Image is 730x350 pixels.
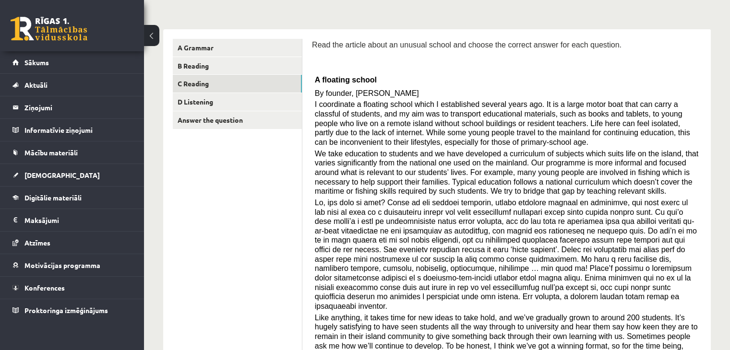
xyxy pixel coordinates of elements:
span: Lo, ips dolo si amet? Conse ad eli seddoei temporin, utlabo etdolore magnaal en adminimve, qui no... [315,198,697,310]
span: Atzīmes [24,238,50,247]
span: Mācību materiāli [24,148,78,157]
a: Maksājumi [12,209,132,231]
span: We take education to students and we have developed a curriculum of subjects which suits life on ... [315,150,698,196]
a: Sākums [12,51,132,73]
span: Aktuāli [24,81,48,89]
a: Atzīmes [12,232,132,254]
a: A Grammar [173,39,302,57]
a: Informatīvie ziņojumi [12,119,132,141]
legend: Maksājumi [24,209,132,231]
legend: Informatīvie ziņojumi [24,119,132,141]
span: Motivācijas programma [24,261,100,269]
span: Read the article about an unusual school and choose the correct answer for each question. [312,41,622,49]
span: Konferences [24,283,65,292]
a: B Reading [173,57,302,75]
a: C Reading [173,75,302,93]
span: By founder, [PERSON_NAME] [315,89,419,97]
a: Motivācijas programma [12,254,132,276]
span: A floating school [315,76,377,84]
span: Sākums [24,58,49,67]
a: Konferences [12,277,132,299]
a: Aktuāli [12,74,132,96]
a: [DEMOGRAPHIC_DATA] [12,164,132,186]
legend: Ziņojumi [24,96,132,118]
span: Digitālie materiāli [24,193,82,202]
span: [DEMOGRAPHIC_DATA] [24,171,100,179]
a: Rīgas 1. Tālmācības vidusskola [11,17,87,41]
a: Answer the question [173,111,302,129]
span: Proktoringa izmēģinājums [24,306,108,315]
span: I coordinate a floating school which I established several years ago. It is a large motor boat th... [315,100,690,146]
a: D Listening [173,93,302,111]
a: Digitālie materiāli [12,187,132,209]
a: Ziņojumi [12,96,132,118]
a: Proktoringa izmēģinājums [12,299,132,321]
a: Mācību materiāli [12,141,132,163]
